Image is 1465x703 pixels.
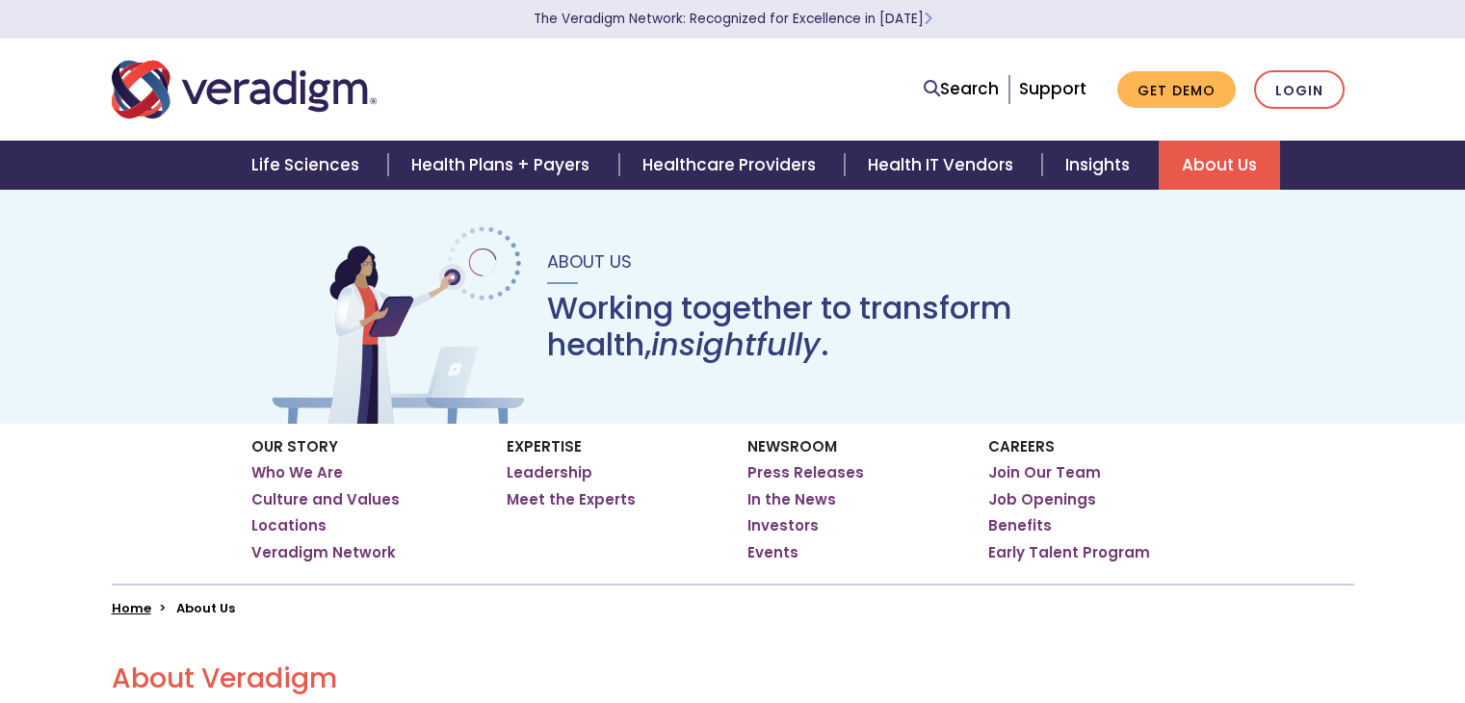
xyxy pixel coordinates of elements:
[924,10,932,28] span: Learn More
[1042,141,1159,190] a: Insights
[112,599,151,617] a: Home
[112,58,377,121] img: Veradigm logo
[507,490,636,509] a: Meet the Experts
[388,141,618,190] a: Health Plans + Payers
[547,290,1198,364] h1: Working together to transform health, .
[1117,71,1236,109] a: Get Demo
[1019,77,1086,100] a: Support
[251,463,343,482] a: Who We Are
[1254,70,1345,110] a: Login
[534,10,932,28] a: The Veradigm Network: Recognized for Excellence in [DATE]Learn More
[988,463,1101,482] a: Join Our Team
[747,463,864,482] a: Press Releases
[988,490,1096,509] a: Job Openings
[747,490,836,509] a: In the News
[619,141,845,190] a: Healthcare Providers
[924,76,999,102] a: Search
[251,490,400,509] a: Culture and Values
[988,543,1150,562] a: Early Talent Program
[845,141,1042,190] a: Health IT Vendors
[1159,141,1280,190] a: About Us
[651,323,821,366] em: insightfully
[747,543,798,562] a: Events
[988,516,1052,535] a: Benefits
[547,249,632,273] span: About Us
[747,516,819,535] a: Investors
[251,543,396,562] a: Veradigm Network
[507,463,592,482] a: Leadership
[251,516,327,535] a: Locations
[112,663,1354,695] h2: About Veradigm
[228,141,388,190] a: Life Sciences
